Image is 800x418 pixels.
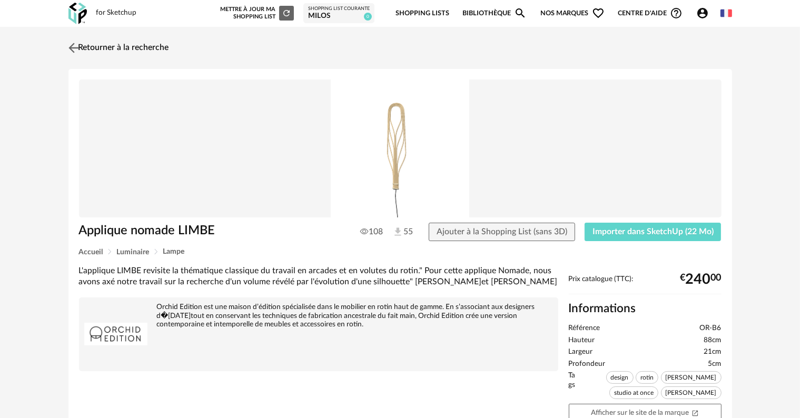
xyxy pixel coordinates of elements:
span: Ajouter à la Shopping List (sans 3D) [437,227,567,236]
img: Téléchargements [392,226,403,237]
span: 108 [360,226,383,237]
div: milos [308,12,370,21]
div: Shopping List courante [308,6,370,12]
span: Account Circle icon [696,7,714,19]
h2: Informations [569,301,722,316]
h1: Applique nomade LIMBE [79,223,341,239]
span: Luminaire [117,248,150,256]
span: Profondeur [569,360,606,369]
a: BibliothèqueMagnify icon [462,1,527,26]
img: brand logo [84,303,147,366]
span: Open In New icon [692,409,699,416]
span: Largeur [569,347,593,357]
a: Shopping List courante milos 0 [308,6,370,21]
span: 5cm [708,360,722,369]
a: Shopping Lists [396,1,449,26]
span: Hauteur [569,336,595,345]
span: Help Circle Outline icon [670,7,683,19]
div: Breadcrumb [79,248,722,256]
div: for Sketchup [96,8,137,18]
span: Importer dans SketchUp (22 Mo) [592,227,714,236]
span: 21cm [704,347,722,357]
span: Magnify icon [514,7,527,19]
div: L'applique LIMBE revisite la thématique classique du travail en arcades et en volutes du rotin." ... [79,265,558,288]
a: Retourner à la recherche [66,36,169,59]
img: OXP [68,3,87,24]
span: 88cm [704,336,722,345]
span: design [606,371,634,384]
span: Refresh icon [282,10,291,16]
span: Tags [569,371,577,401]
span: Lampe [163,248,185,255]
button: Importer dans SketchUp (22 Mo) [585,223,722,242]
img: svg+xml;base64,PHN2ZyB3aWR0aD0iMjQiIGhlaWdodD0iMjQiIHZpZXdCb3g9IjAgMCAyNCAyNCIgZmlsbD0ibm9uZSIgeG... [66,40,81,55]
div: Prix catalogue (TTC): [569,275,722,294]
span: 0 [364,13,372,21]
span: Référence [569,324,600,333]
span: studio at once [609,386,658,399]
div: € 00 [680,275,722,284]
span: Accueil [79,248,103,256]
span: Account Circle icon [696,7,709,19]
span: Heart Outline icon [592,7,605,19]
span: 55 [392,226,409,238]
span: OR-B6 [700,324,722,333]
button: Ajouter à la Shopping List (sans 3D) [429,223,575,242]
div: Orchid Edition est une maison d’édition spécialisée dans le mobilier en rotin haut de gamme. E... [84,303,553,330]
img: fr [720,7,732,19]
span: rotin [636,371,658,384]
span: [PERSON_NAME] [661,386,722,399]
span: Centre d'aideHelp Circle Outline icon [618,7,683,19]
div: Mettre à jour ma Shopping List [218,6,294,21]
span: Nos marques [540,1,605,26]
span: 240 [686,275,711,284]
img: Product pack shot [79,79,722,217]
span: [PERSON_NAME] [661,371,722,384]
